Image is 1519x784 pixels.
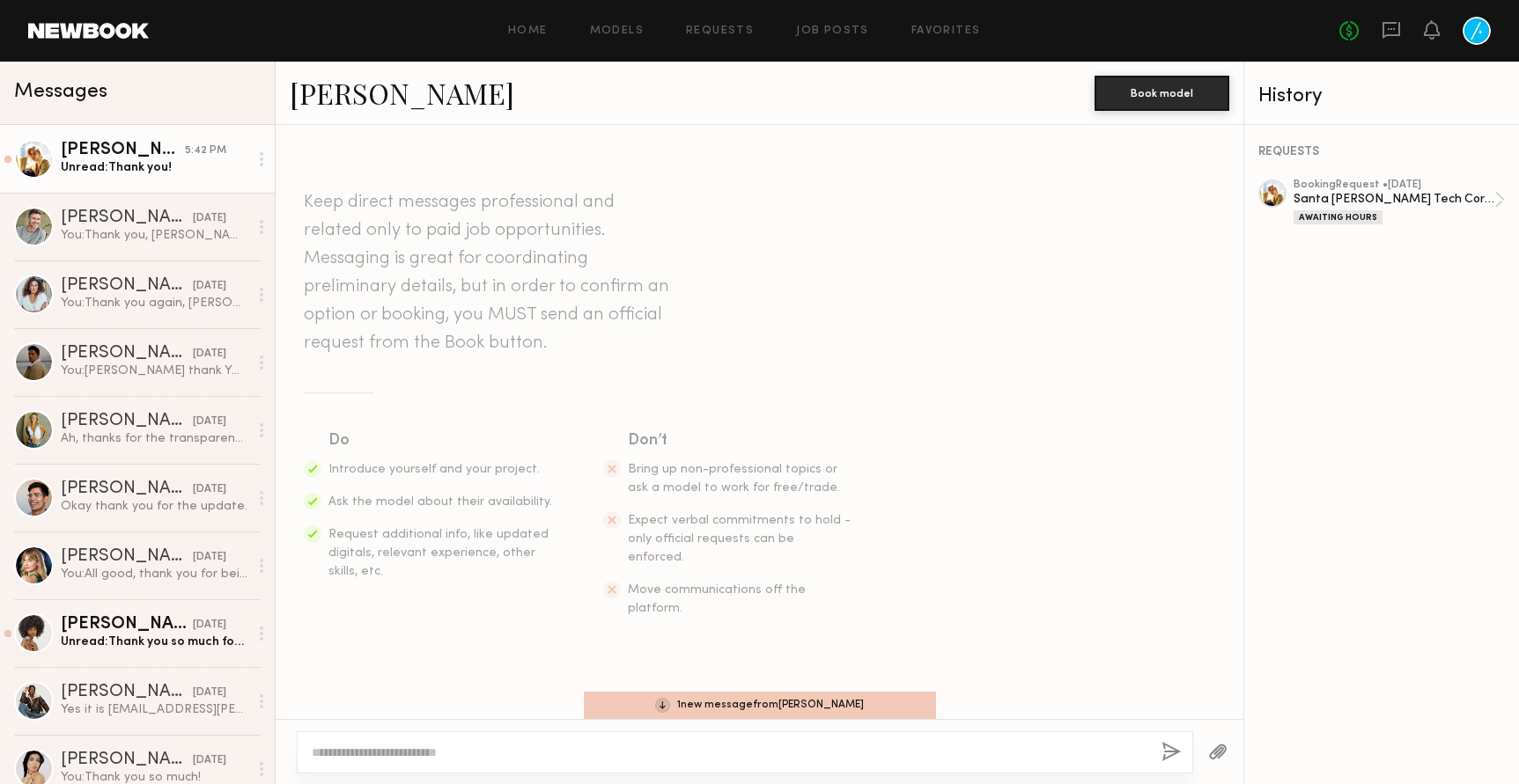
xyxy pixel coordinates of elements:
[911,26,981,37] a: Favorites
[61,209,193,227] div: [PERSON_NAME]
[628,584,806,614] span: Move communications off the platform.
[1294,210,1383,224] div: Awaiting Hours
[1095,84,1229,99] a: Book model
[1095,76,1229,111] button: Book model
[686,26,754,37] a: Requests
[61,548,193,566] div: [PERSON_NAME]
[61,413,193,430] div: [PERSON_NAME]
[590,26,644,37] a: Models
[1258,146,1505,158] div: REQUESTS
[328,464,540,475] span: Introduce yourself and your project.
[304,188,674,357] header: Keep direct messages professional and related only to paid job opportunities. Messaging is great ...
[193,414,226,430] div: [DATE]
[193,549,226,566] div: [DATE]
[796,26,869,37] a: Job Posts
[1294,191,1494,208] div: Santa [PERSON_NAME] Tech Corporate Group - SBA-250709
[628,429,853,453] div: Don’t
[61,142,185,159] div: [PERSON_NAME]
[628,515,851,563] span: Expect verbal commitments to hold - only official requests can be enforced.
[61,616,193,634] div: [PERSON_NAME]
[328,529,549,577] span: Request additional info, like updated digitals, relevant experience, other skills, etc.
[14,82,107,102] span: Messages
[61,498,248,515] div: Okay thank you for the update.
[185,143,226,159] div: 5:42 PM
[193,685,226,701] div: [DATE]
[193,481,226,498] div: [DATE]
[1294,180,1505,224] a: bookingRequest •[DATE]Santa [PERSON_NAME] Tech Corporate Group - SBA-250709Awaiting Hours
[328,496,552,508] span: Ask the model about their availability.
[193,346,226,363] div: [DATE]
[61,751,193,769] div: [PERSON_NAME]
[193,278,226,295] div: [DATE]
[61,363,248,379] div: You: [PERSON_NAME] thank YOU my dude! Pleasure to work with you. I'm sure we'll be connecting soo...
[193,752,226,769] div: [DATE]
[61,634,248,650] div: Unread: Thank you so much for having me:) what a joy it was to work with you all.
[1294,180,1494,191] div: booking Request • [DATE]
[61,430,248,447] div: Ah, thanks for the transparency! Would love to get up there to SB and work together soon.
[61,345,193,363] div: [PERSON_NAME]
[628,464,840,494] span: Bring up non-professional topics or ask a model to work for free/trade.
[328,429,554,453] div: Do
[61,159,248,176] div: Unread: Thank you!
[61,566,248,583] div: You: All good, thank you for being up front -- let me reach out to the platform and see what need...
[508,26,548,37] a: Home
[61,227,248,244] div: You: Thank you, [PERSON_NAME]!
[61,480,193,498] div: [PERSON_NAME]
[61,684,193,701] div: [PERSON_NAME]
[584,692,936,719] div: 1 new message from [PERSON_NAME]
[61,701,248,718] div: Yes it is [EMAIL_ADDRESS][PERSON_NAME][DOMAIN_NAME]
[193,210,226,227] div: [DATE]
[61,295,248,311] div: You: Thank you again, [PERSON_NAME]! I hope we get to work with you again soon.
[1258,86,1505,106] div: History
[193,617,226,634] div: [DATE]
[61,277,193,295] div: [PERSON_NAME]
[290,74,514,112] a: [PERSON_NAME]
